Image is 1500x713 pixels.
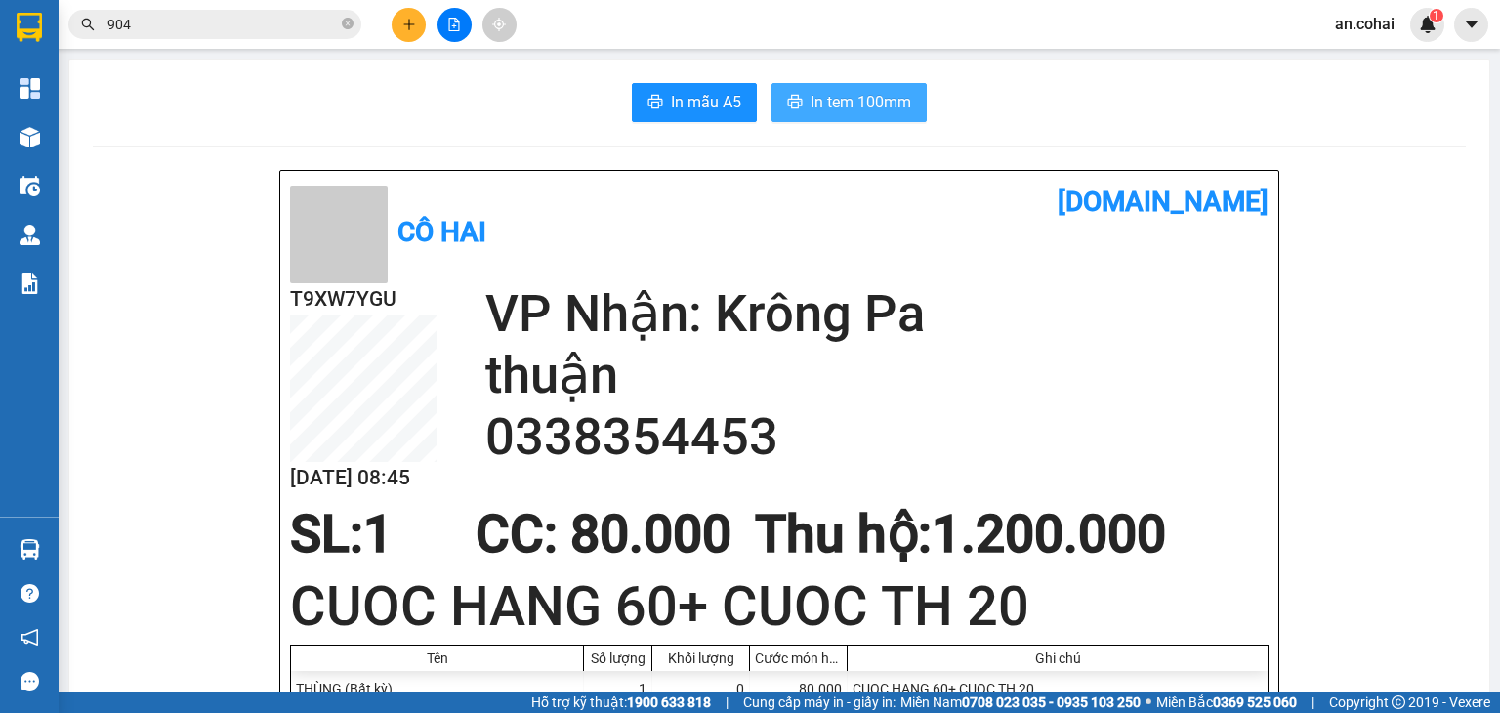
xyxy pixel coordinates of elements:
span: ⚪️ [1146,698,1151,706]
img: icon-new-feature [1419,16,1437,33]
span: printer [787,94,803,112]
span: In tem 100mm [811,90,911,114]
span: 1 [1433,9,1439,22]
span: an.cohai [1319,12,1410,36]
button: printerIn mẫu A5 [632,83,757,122]
span: THÙNG [175,135,272,169]
span: search [81,18,95,31]
h2: DHXE6DG9 [9,61,106,91]
div: 1 [584,671,652,706]
span: Thu hộ: [755,504,932,565]
img: dashboard-icon [20,78,40,99]
div: CUOC HANG 60+ CUOC TH 20 [848,671,1268,706]
img: logo-vxr [17,13,42,42]
img: warehouse-icon [20,176,40,196]
input: Tìm tên, số ĐT hoặc mã đơn [107,14,338,35]
span: Hỗ trợ kỹ thuật: [531,692,711,713]
img: warehouse-icon [20,127,40,147]
h2: T9XW7YGU [290,283,437,315]
span: file-add [447,18,461,31]
div: Tên [296,650,578,666]
span: close-circle [342,18,354,29]
button: caret-down [1454,8,1488,42]
img: warehouse-icon [20,539,40,560]
button: file-add [437,8,472,42]
b: [DOMAIN_NAME] [1058,186,1269,218]
h2: VP Nhận: Krông Pa [485,283,1269,345]
div: 0 [652,671,750,706]
span: message [21,672,39,691]
span: printer [647,94,663,112]
span: In mẫu A5 [671,90,741,114]
span: [DATE] 08:43 [175,53,246,67]
span: [PERSON_NAME] HCM [175,106,382,130]
div: THÙNG (Bất kỳ) [291,671,584,706]
b: Cô Hai [50,14,131,43]
span: copyright [1392,695,1405,709]
h2: thuận [485,345,1269,406]
span: Cung cấp máy in - giấy in: [743,692,896,713]
span: 1.200.000 [932,504,1166,565]
div: Ghi chú [853,650,1263,666]
div: Cước món hàng [755,650,842,666]
strong: 0369 525 060 [1213,694,1297,710]
span: plus [402,18,416,31]
span: Gửi: [175,74,212,98]
img: warehouse-icon [20,225,40,245]
div: CC : 80.000 [464,505,743,564]
span: close-circle [342,16,354,34]
span: Miền Bắc [1156,692,1297,713]
span: caret-down [1463,16,1480,33]
b: Cô Hai [397,216,486,248]
sup: 1 [1430,9,1443,22]
span: notification [21,628,39,647]
strong: 0708 023 035 - 0935 103 250 [962,694,1141,710]
button: aim [482,8,517,42]
span: 1 [363,504,393,565]
h1: CUOC HANG 60+ CUOC TH 20 [290,568,1269,645]
button: plus [392,8,426,42]
button: printerIn tem 100mm [771,83,927,122]
div: Số lượng [589,650,646,666]
span: SL: [290,504,363,565]
strong: 1900 633 818 [627,694,711,710]
span: Miền Nam [900,692,1141,713]
h2: 0338354453 [485,406,1269,468]
span: question-circle [21,584,39,603]
img: solution-icon [20,273,40,294]
div: 80.000 [750,671,848,706]
span: aim [492,18,506,31]
div: Khối lượng [657,650,744,666]
h2: [DATE] 08:45 [290,462,437,494]
span: | [1312,692,1314,713]
span: | [726,692,729,713]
